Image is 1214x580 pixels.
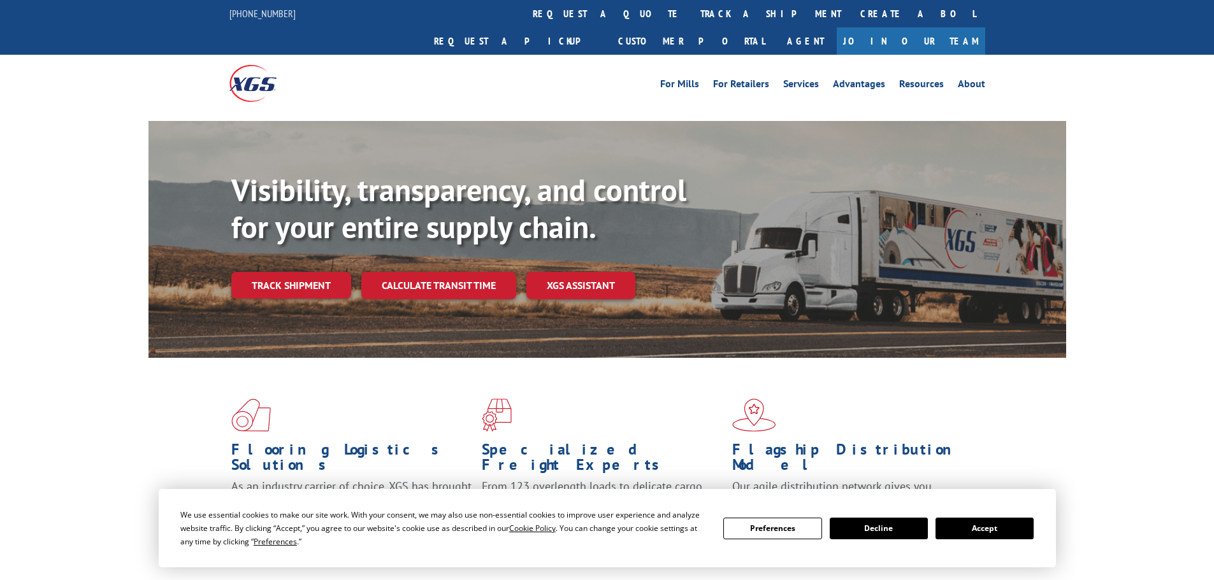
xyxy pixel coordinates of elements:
[231,442,472,479] h1: Flooring Logistics Solutions
[231,272,351,299] a: Track shipment
[231,479,472,524] span: As an industry carrier of choice, XGS has brought innovation and dedication to flooring logistics...
[254,536,297,547] span: Preferences
[837,27,985,55] a: Join Our Team
[774,27,837,55] a: Agent
[732,479,967,509] span: Our agile distribution network gives you nationwide inventory management on demand.
[783,79,819,93] a: Services
[830,518,928,539] button: Decline
[526,272,635,299] a: XGS ASSISTANT
[424,27,609,55] a: Request a pickup
[732,442,973,479] h1: Flagship Distribution Model
[958,79,985,93] a: About
[936,518,1034,539] button: Accept
[482,479,723,535] p: From 123 overlength loads to delicate cargo, our experienced staff knows the best way to move you...
[231,170,686,246] b: Visibility, transparency, and control for your entire supply chain.
[509,523,556,534] span: Cookie Policy
[732,399,776,432] img: xgs-icon-flagship-distribution-model-red
[229,7,296,20] a: [PHONE_NUMBER]
[609,27,774,55] a: Customer Portal
[159,489,1056,567] div: Cookie Consent Prompt
[180,508,708,548] div: We use essential cookies to make our site work. With your consent, we may also use non-essential ...
[713,79,769,93] a: For Retailers
[899,79,944,93] a: Resources
[660,79,699,93] a: For Mills
[482,442,723,479] h1: Specialized Freight Experts
[723,518,821,539] button: Preferences
[482,399,512,432] img: xgs-icon-focused-on-flooring-red
[361,272,516,299] a: Calculate transit time
[833,79,885,93] a: Advantages
[231,399,271,432] img: xgs-icon-total-supply-chain-intelligence-red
